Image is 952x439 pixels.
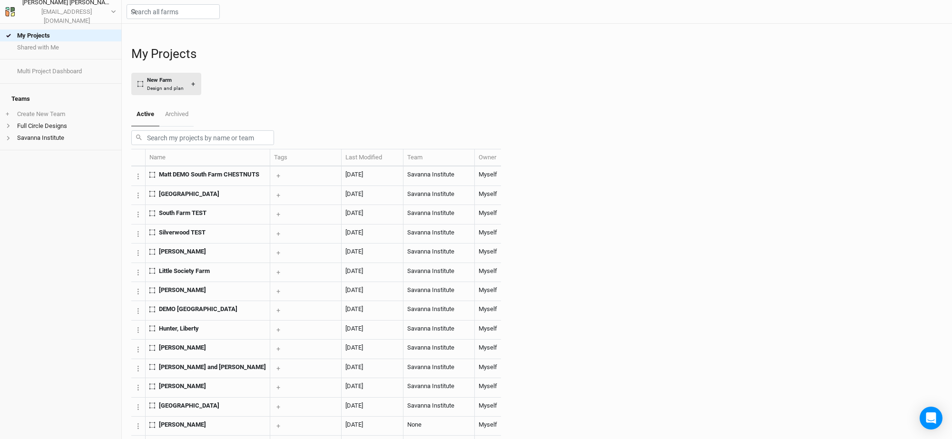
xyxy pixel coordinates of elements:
button: + [274,382,283,393]
span: May 20, 2025 10:56 AM [345,190,363,197]
span: matt@savannainstitute.org [479,229,497,236]
span: Hunter, Liberty [159,324,199,333]
span: Mar 1, 2025 12:55 PM [345,382,363,390]
input: Search my projects by name or team [131,130,274,145]
td: Savanna Institute [403,263,475,282]
span: Apr 18, 2025 3:32 PM [345,305,363,312]
h4: Teams [6,89,116,108]
span: matt@savannainstitute.org [479,325,497,332]
span: Apr 18, 2025 3:32 PM [345,286,363,293]
span: matt@savannainstitute.org [479,209,497,216]
td: Savanna Institute [403,378,475,397]
span: matt@savannainstitute.org [479,248,497,255]
span: Matt DEMO South Farm CHESTNUTS [159,170,259,179]
td: Savanna Institute [403,244,475,263]
span: matt@savannainstitute.org [479,421,497,428]
span: matt@savannainstitute.org [479,382,497,390]
button: New FarmDesign and plan+ [131,73,201,95]
span: Jacobson, Derrek [159,382,206,390]
td: Savanna Institute [403,186,475,205]
th: Tags [270,149,342,166]
span: Nov 20, 2024 10:57 AM [345,402,363,409]
span: matt@savannainstitute.org [479,190,497,197]
span: + [6,110,9,118]
td: Savanna Institute [403,205,475,224]
button: + [274,170,283,181]
th: Team [403,149,475,166]
button: + [274,343,283,354]
th: Owner [475,149,501,166]
td: None [403,417,475,436]
div: Open Intercom Messenger [920,407,942,429]
span: Apr 18, 2025 3:28 PM [345,363,363,371]
button: + [274,209,283,220]
td: Savanna Institute [403,301,475,320]
span: matt@savannainstitute.org [479,402,497,409]
span: Aug 9, 2025 3:56 PM [345,171,363,178]
span: Swanson, Erik [159,286,206,294]
button: + [274,324,283,335]
span: Apr 18, 2025 3:34 PM [345,267,363,274]
span: matt@savannainstitute.org [479,344,497,351]
span: McLagan, Becca [159,343,206,352]
td: Savanna Institute [403,398,475,417]
button: + [274,286,283,297]
td: Savanna Institute [403,340,475,359]
input: Search all farms [127,4,220,19]
span: Apr 24, 2025 5:47 PM [345,209,363,216]
td: Savanna Institute [403,321,475,340]
th: Last Modified [342,149,403,166]
span: DEMO South Farm [159,305,237,313]
div: Design and plan [147,85,184,92]
span: Ann and David Zimrin [159,363,266,371]
span: Apr 18, 2025 3:30 PM [345,344,363,351]
span: Little Society Farm [159,267,210,275]
button: + [274,401,283,412]
span: Erin VanGrinsven [159,420,206,429]
button: + [274,247,283,258]
span: South Farm TEST [159,209,206,217]
span: North Farm [159,190,219,198]
span: Apr 18, 2025 3:36 PM [345,248,363,255]
td: Savanna Institute [403,359,475,378]
td: Savanna Institute [403,282,475,301]
span: matt@savannainstitute.org [479,305,497,312]
button: + [274,305,283,316]
button: + [274,267,283,278]
h1: My Projects [131,47,942,61]
span: Oct 28, 2024 3:56 PM [345,421,363,428]
td: Savanna Institute [403,166,475,185]
th: Name [146,149,270,166]
div: + [191,79,195,89]
span: Shea, Gale [159,247,206,256]
button: + [274,228,283,239]
span: Apr 18, 2025 3:36 PM [345,229,363,236]
span: Sugar Valley Farm [159,401,219,410]
div: [EMAIL_ADDRESS][DOMAIN_NAME] [22,7,111,26]
span: matt@savannainstitute.org [479,267,497,274]
button: + [274,420,283,431]
span: matt@savannainstitute.org [479,286,497,293]
button: + [274,190,283,201]
span: Apr 18, 2025 3:30 PM [345,325,363,332]
a: Archived [159,103,193,126]
button: + [274,363,283,374]
span: Silverwood TEST [159,228,206,237]
span: matt@savannainstitute.org [479,171,497,178]
td: Savanna Institute [403,224,475,244]
a: Active [131,103,159,127]
div: New Farm [147,76,184,84]
span: matt@savannainstitute.org [479,363,497,371]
